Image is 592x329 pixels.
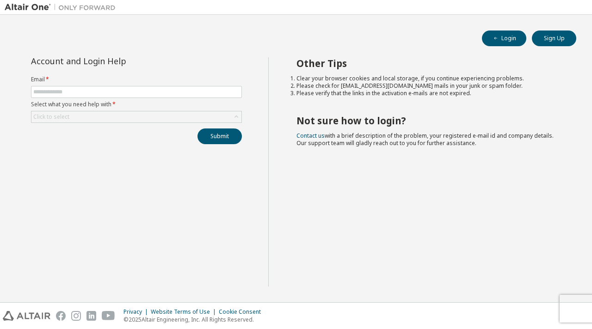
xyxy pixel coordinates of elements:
div: Privacy [123,308,151,316]
div: Click to select [33,113,69,121]
label: Email [31,76,242,83]
div: Account and Login Help [31,57,200,65]
li: Please verify that the links in the activation e-mails are not expired. [296,90,560,97]
li: Please check for [EMAIL_ADDRESS][DOMAIN_NAME] mails in your junk or spam folder. [296,82,560,90]
img: facebook.svg [56,311,66,321]
div: Cookie Consent [219,308,266,316]
a: Contact us [296,132,325,140]
img: altair_logo.svg [3,311,50,321]
div: Click to select [31,111,241,122]
h2: Not sure how to login? [296,115,560,127]
label: Select what you need help with [31,101,242,108]
button: Sign Up [532,30,576,46]
span: with a brief description of the problem, your registered e-mail id and company details. Our suppo... [296,132,554,147]
button: Submit [197,128,242,144]
li: Clear your browser cookies and local storage, if you continue experiencing problems. [296,75,560,82]
p: © 2025 Altair Engineering, Inc. All Rights Reserved. [123,316,266,323]
div: Website Terms of Use [151,308,219,316]
button: Login [482,30,526,46]
img: Altair One [5,3,120,12]
img: instagram.svg [71,311,81,321]
img: linkedin.svg [86,311,96,321]
h2: Other Tips [296,57,560,69]
img: youtube.svg [102,311,115,321]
